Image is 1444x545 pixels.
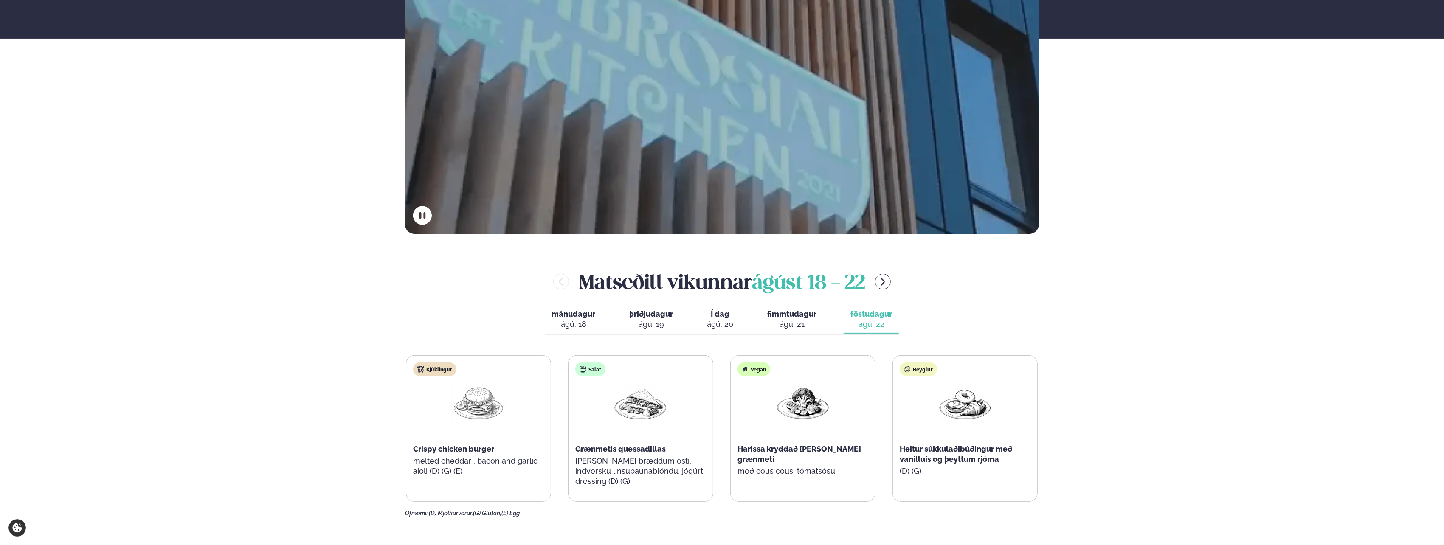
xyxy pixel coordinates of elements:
[552,319,595,329] div: ágú. 18
[752,274,865,293] span: ágúst 18 - 22
[451,383,506,422] img: Hamburger.png
[900,444,1012,464] span: Heitur súkkulaðibúðingur með vanilluís og þeyttum rjóma
[545,306,602,334] button: mánudagur ágú. 18
[413,456,544,476] p: melted cheddar , bacon and garlic aioli (D) (G) (E)
[8,519,26,537] a: Cookie settings
[417,366,424,373] img: chicken.svg
[579,268,865,295] h2: Matseðill vikunnar
[737,362,770,376] div: Vegan
[844,306,899,334] button: föstudagur ágú. 22
[429,510,473,517] span: (D) Mjólkurvörur,
[900,466,1030,476] p: (D) (G)
[575,456,706,486] p: [PERSON_NAME] bræddum osti, indversku linsubaunablöndu, jógúrt dressing (D) (G)
[405,510,428,517] span: Ofnæmi:
[850,309,892,318] span: föstudagur
[575,444,666,453] span: Grænmetis quessadillas
[622,306,680,334] button: þriðjudagur ágú. 19
[413,444,494,453] span: Crispy chicken burger
[767,309,816,318] span: fimmtudagur
[900,362,937,376] div: Beyglur
[614,383,668,422] img: Quesadilla.png
[760,306,823,334] button: fimmtudagur ágú. 21
[737,444,861,464] span: Harissa kryddað [PERSON_NAME] grænmeti
[629,319,673,329] div: ágú. 19
[629,309,673,318] span: þriðjudagur
[700,306,740,334] button: Í dag ágú. 20
[875,274,891,289] button: menu-btn-right
[552,309,595,318] span: mánudagur
[904,366,911,373] img: bagle-new-16px.svg
[767,319,816,329] div: ágú. 21
[413,362,456,376] div: Kjúklingur
[575,362,605,376] div: Salat
[473,510,501,517] span: (G) Glúten,
[707,319,733,329] div: ágú. 20
[501,510,520,517] span: (E) Egg
[707,309,733,319] span: Í dag
[850,319,892,329] div: ágú. 22
[553,274,569,289] button: menu-btn-left
[742,366,749,373] img: Vegan.svg
[737,466,868,476] p: með cous cous, tómatsósu
[938,383,992,422] img: Croissant.png
[776,383,830,422] img: Vegan.png
[580,366,586,373] img: salad.svg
